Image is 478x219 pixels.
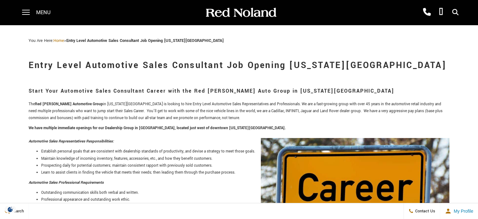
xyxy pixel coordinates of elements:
div: Breadcrumbs [29,38,449,43]
li: Professional appearance and outstanding work ethic. [41,196,449,203]
h1: Entry Level Automotive Sales Consultant Job Opening [US_STATE][GEOGRAPHIC_DATA] [29,53,449,78]
button: Open user profile menu [440,203,478,219]
li: Prospecting daily for potential customers; maintain consistent rapport with previously sold custo... [41,162,449,169]
p: The in [US_STATE][GEOGRAPHIC_DATA] is looking to hire Entry Level Automotive Sales Representative... [29,101,449,122]
span: You Are Here: [29,38,224,43]
li: Establish personal goals that are consistent with dealership standards of productivity, and devis... [41,148,449,155]
em: Automotive Sales Professional Requirements [29,180,104,185]
li: Outstanding communication skills both verbal and written. [41,189,449,196]
section: Click to Open Cookie Consent Modal [3,206,18,213]
strong: Entry Level Automotive Sales Consultant Job Opening [US_STATE][GEOGRAPHIC_DATA] [66,38,224,43]
img: Red Noland Auto Group [205,7,277,18]
strong: We have multiple immediate openings for our Dealership Group in [GEOGRAPHIC_DATA], located just w... [29,125,286,131]
em: Automotive Sales Representatives Responsibilities: [29,139,114,144]
li: Maintain knowledge of incoming inventory, features, accessories, etc., and how they benefit custo... [41,155,449,162]
span: My Profile [451,209,473,214]
span: Contact Us [414,208,435,214]
a: Home [53,38,64,43]
span: > [53,38,224,43]
h3: Start Your Automotive Sales Consultant Career with the Red [PERSON_NAME] Auto Group in [US_STATE]... [29,84,449,98]
li: Learn to assist clients in finding the vehicle that meets their needs; then leading them through ... [41,169,449,176]
strong: Red [PERSON_NAME] Automotive Group [35,101,103,107]
img: Opt-Out Icon [3,206,18,213]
